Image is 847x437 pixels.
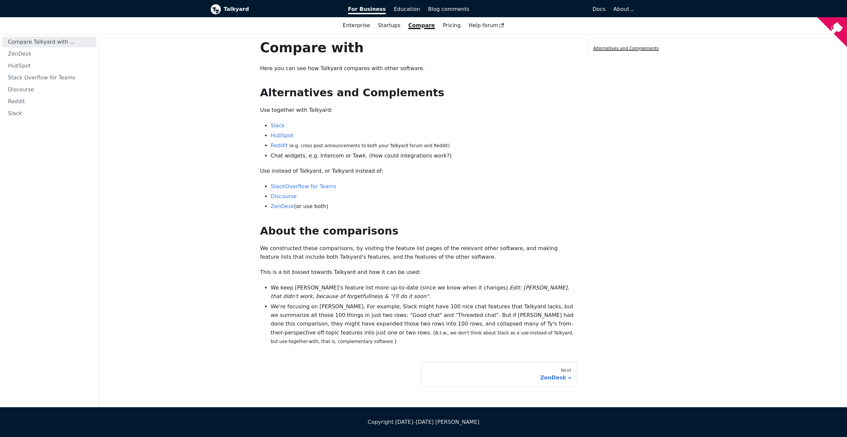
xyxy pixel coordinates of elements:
a: For Business [344,4,390,15]
a: Talkyard logoTalkyard [210,4,339,15]
a: About [613,6,633,12]
p: We constructed these comparisons, by visiting the feature list pages of the relevant other softwa... [260,244,577,262]
a: HubSpot [3,61,97,71]
a: Blog comments [424,4,473,15]
div: ZenDesk [427,374,571,381]
nav: Docs pages navigation [260,362,577,387]
a: Slack [271,122,285,129]
div: Next [427,368,571,373]
img: Talkyard logo [210,4,221,15]
a: HubSpot [271,132,293,139]
a: Pricing [439,20,465,31]
a: StackOverflow for Teams [271,183,336,190]
a: Help forum [465,20,508,31]
p: Use together with Talkyard: [260,106,577,114]
span: Help forum [468,22,504,28]
a: Slack [3,108,97,119]
a: ZenDesk [271,203,294,209]
a: Discourse [271,193,297,199]
a: Education [390,4,424,15]
span: Docs [593,6,605,12]
p: Here you can see how Talkyard compares with other software. [260,64,577,73]
a: Alternatives and Complements [593,46,659,51]
div: Copyright [DATE]–[DATE] [PERSON_NAME] [210,418,637,426]
li: We keep [PERSON_NAME]'s feature list more up-to-date (since we know when it changes). [271,284,577,301]
b: Talkyard [224,5,339,14]
span: Education [394,6,420,12]
a: Reddit [271,142,288,149]
p: This is a bit biased towards Talkyard and how it can be used: [260,268,577,277]
span: For Business [348,6,386,14]
small: (e.g. cross post announcements to both your Talkyard forum and Reddit) [289,143,450,148]
li: Chat widgets, e.g. Intercom or Tawk. (How could integrations work?) [271,152,577,160]
a: Startups [374,20,404,31]
li: (or use both) [271,202,577,211]
span: Blog comments [428,6,469,12]
p: Use instead of Talkyard, or Talkyard instead of: [260,167,577,175]
a: Enterprise [339,20,374,31]
li: We're focusing on [PERSON_NAME]. For example, Slack might have 100 nice chat features that Talkya... [271,302,577,346]
a: Reddit [3,96,97,107]
a: Stack Overflow for Teams [3,72,97,83]
a: Discourse [3,84,97,95]
a: Compare [408,22,435,28]
h2: Alternatives and Complements [260,86,577,99]
a: ZenDesk [3,49,97,59]
h1: Compare with [260,39,577,56]
a: NextZenDesk [421,362,577,387]
h2: About the comparisons [260,224,577,238]
a: Compare Talkyard with ... [3,37,97,47]
a: Docs [473,4,610,15]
